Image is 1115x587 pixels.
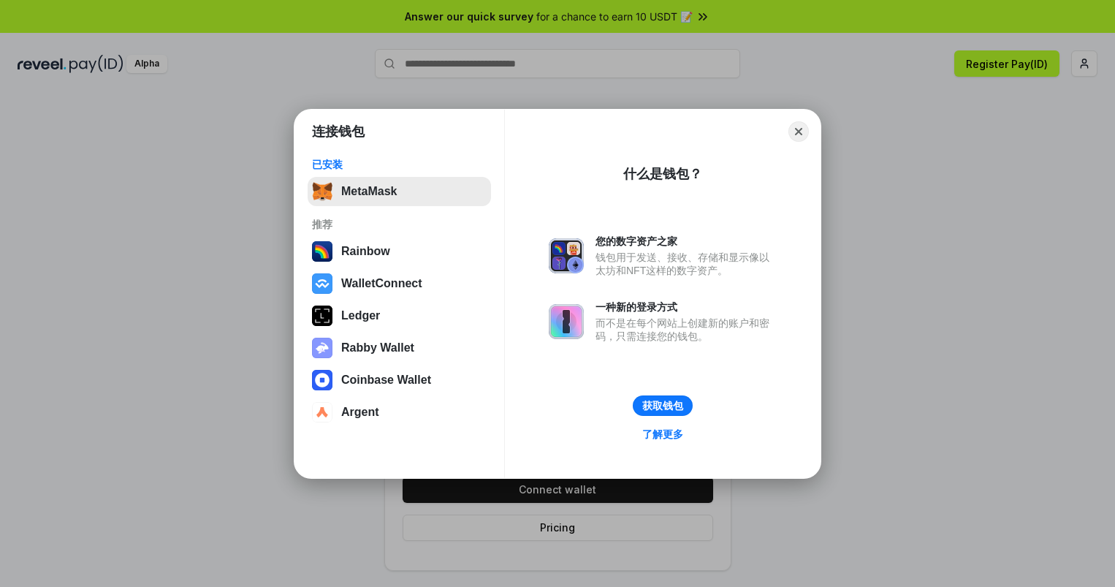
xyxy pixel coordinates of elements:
img: svg+xml,%3Csvg%20xmlns%3D%22http%3A%2F%2Fwww.w3.org%2F2000%2Fsvg%22%20fill%3D%22none%22%20viewBox... [312,338,332,358]
div: 什么是钱包？ [623,165,702,183]
div: 您的数字资产之家 [595,235,777,248]
button: Close [788,121,809,142]
img: svg+xml,%3Csvg%20width%3D%2228%22%20height%3D%2228%22%20viewBox%3D%220%200%2028%2028%22%20fill%3D... [312,370,332,390]
img: svg+xml,%3Csvg%20width%3D%22120%22%20height%3D%22120%22%20viewBox%3D%220%200%20120%20120%22%20fil... [312,241,332,262]
div: WalletConnect [341,277,422,290]
img: svg+xml,%3Csvg%20fill%3D%22none%22%20height%3D%2233%22%20viewBox%3D%220%200%2035%2033%22%20width%... [312,181,332,202]
div: 而不是在每个网站上创建新的账户和密码，只需连接您的钱包。 [595,317,777,343]
div: 钱包用于发送、接收、存储和显示像以太坊和NFT这样的数字资产。 [595,251,777,277]
img: svg+xml,%3Csvg%20xmlns%3D%22http%3A%2F%2Fwww.w3.org%2F2000%2Fsvg%22%20fill%3D%22none%22%20viewBox... [549,304,584,339]
div: Rabby Wallet [341,341,414,355]
div: 了解更多 [642,428,683,441]
button: 获取钱包 [633,395,693,416]
button: MetaMask [308,177,491,206]
div: Rainbow [341,245,390,258]
a: 了解更多 [633,425,692,444]
img: svg+xml,%3Csvg%20xmlns%3D%22http%3A%2F%2Fwww.w3.org%2F2000%2Fsvg%22%20width%3D%2228%22%20height%3... [312,306,332,326]
div: MetaMask [341,185,397,198]
div: 获取钱包 [642,399,683,412]
div: Argent [341,406,379,419]
button: Argent [308,398,491,427]
img: svg+xml,%3Csvg%20width%3D%2228%22%20height%3D%2228%22%20viewBox%3D%220%200%2028%2028%22%20fill%3D... [312,402,332,423]
button: Ledger [308,301,491,330]
div: Ledger [341,309,380,322]
button: Rabby Wallet [308,333,491,363]
div: 推荐 [312,218,487,231]
img: svg+xml,%3Csvg%20width%3D%2228%22%20height%3D%2228%22%20viewBox%3D%220%200%2028%2028%22%20fill%3D... [312,273,332,294]
h1: 连接钱包 [312,123,365,140]
button: Rainbow [308,237,491,266]
div: Coinbase Wallet [341,374,431,387]
button: Coinbase Wallet [308,366,491,395]
div: 一种新的登录方式 [595,300,777,314]
img: svg+xml,%3Csvg%20xmlns%3D%22http%3A%2F%2Fwww.w3.org%2F2000%2Fsvg%22%20fill%3D%22none%22%20viewBox... [549,238,584,273]
button: WalletConnect [308,269,491,298]
div: 已安装 [312,158,487,171]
